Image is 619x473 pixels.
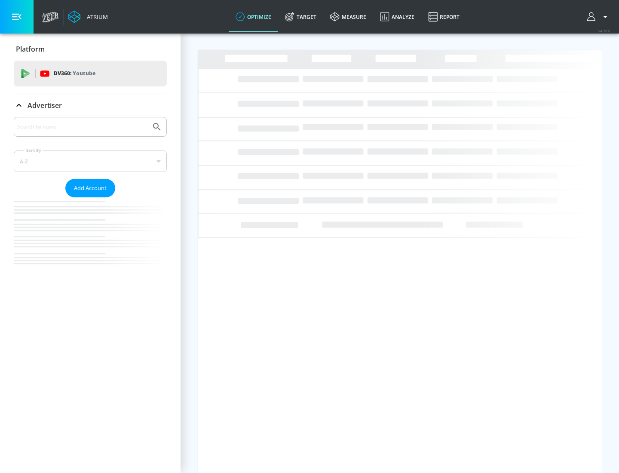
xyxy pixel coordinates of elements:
[323,1,373,32] a: measure
[373,1,421,32] a: Analyze
[73,69,95,78] p: Youtube
[16,44,45,54] p: Platform
[74,183,107,193] span: Add Account
[65,179,115,197] button: Add Account
[83,13,108,21] div: Atrium
[14,93,167,117] div: Advertiser
[14,150,167,172] div: A-Z
[28,101,62,110] p: Advertiser
[14,197,167,281] nav: list of Advertiser
[14,37,167,61] div: Platform
[598,28,610,33] span: v 4.28.0
[278,1,323,32] a: Target
[68,10,108,23] a: Atrium
[14,117,167,281] div: Advertiser
[17,121,147,132] input: Search by name
[54,69,95,78] p: DV360:
[14,61,167,86] div: DV360: Youtube
[25,147,43,153] label: Sort By
[421,1,466,32] a: Report
[229,1,278,32] a: optimize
